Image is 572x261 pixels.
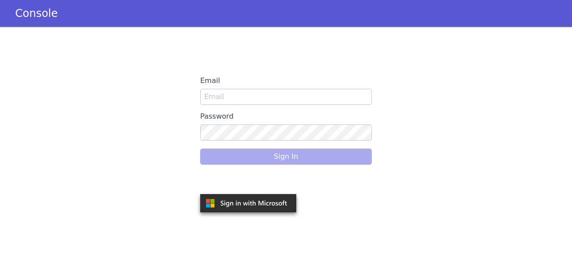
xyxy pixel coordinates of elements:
input: Email [200,89,372,105]
label: Password [200,108,372,124]
label: Email [200,73,372,89]
a: Console [4,7,68,20]
iframe: Sign in with Google Button [196,172,303,191]
img: azure.svg [200,194,296,212]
